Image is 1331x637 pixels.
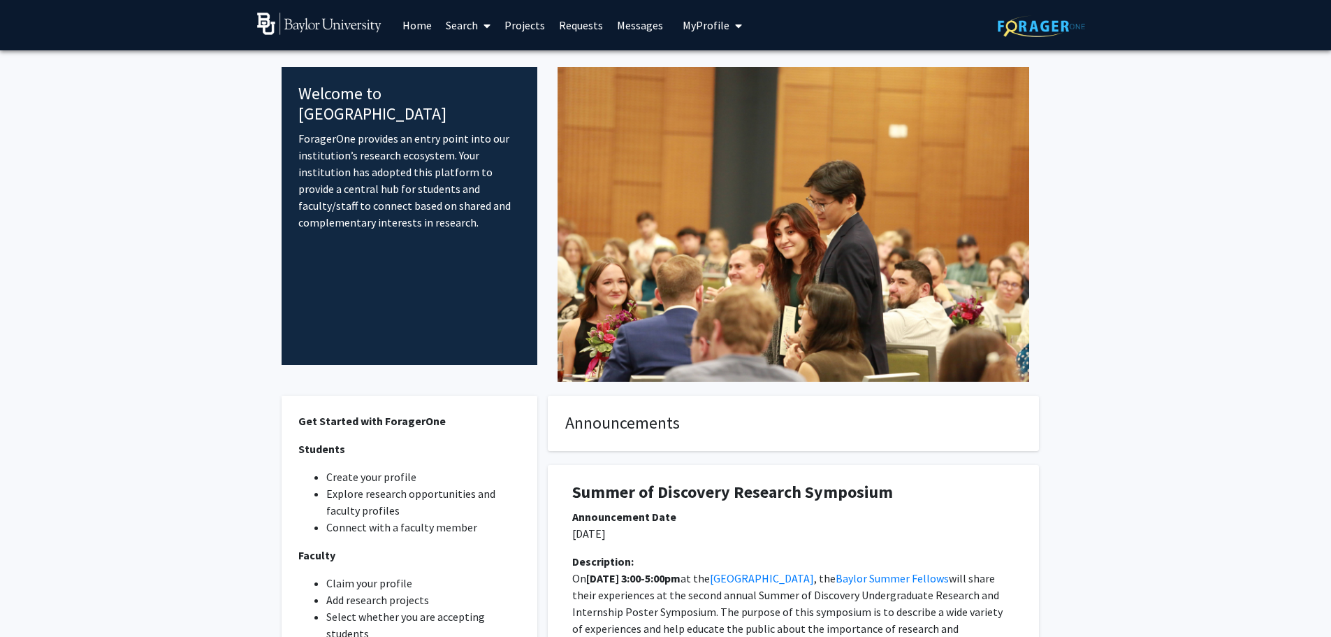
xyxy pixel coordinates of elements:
[683,18,729,32] span: My Profile
[298,84,521,124] h4: Welcome to [GEOGRAPHIC_DATA]
[326,592,521,608] li: Add research projects
[298,442,345,456] strong: Students
[565,413,1021,434] h4: Announcements
[998,15,1085,37] img: ForagerOne Logo
[552,1,610,50] a: Requests
[586,571,681,585] strong: [DATE] 3:00-5:00pm
[572,553,1014,570] div: Description:
[710,571,814,585] a: [GEOGRAPHIC_DATA]
[572,525,1014,542] p: [DATE]
[326,519,521,536] li: Connect with a faculty member
[497,1,552,50] a: Projects
[558,67,1029,382] img: Cover Image
[326,485,521,519] li: Explore research opportunities and faculty profiles
[572,482,1014,503] h1: Summer of Discovery Research Symposium
[326,575,521,592] li: Claim your profile
[395,1,439,50] a: Home
[257,13,382,35] img: Baylor University Logo
[439,1,497,50] a: Search
[836,571,949,585] a: Baylor Summer Fellows
[10,574,59,627] iframe: Chat
[298,414,446,428] strong: Get Started with ForagerOne
[298,548,335,562] strong: Faculty
[298,130,521,231] p: ForagerOne provides an entry point into our institution’s research ecosystem. Your institution ha...
[326,468,521,485] li: Create your profile
[572,508,1014,525] div: Announcement Date
[610,1,670,50] a: Messages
